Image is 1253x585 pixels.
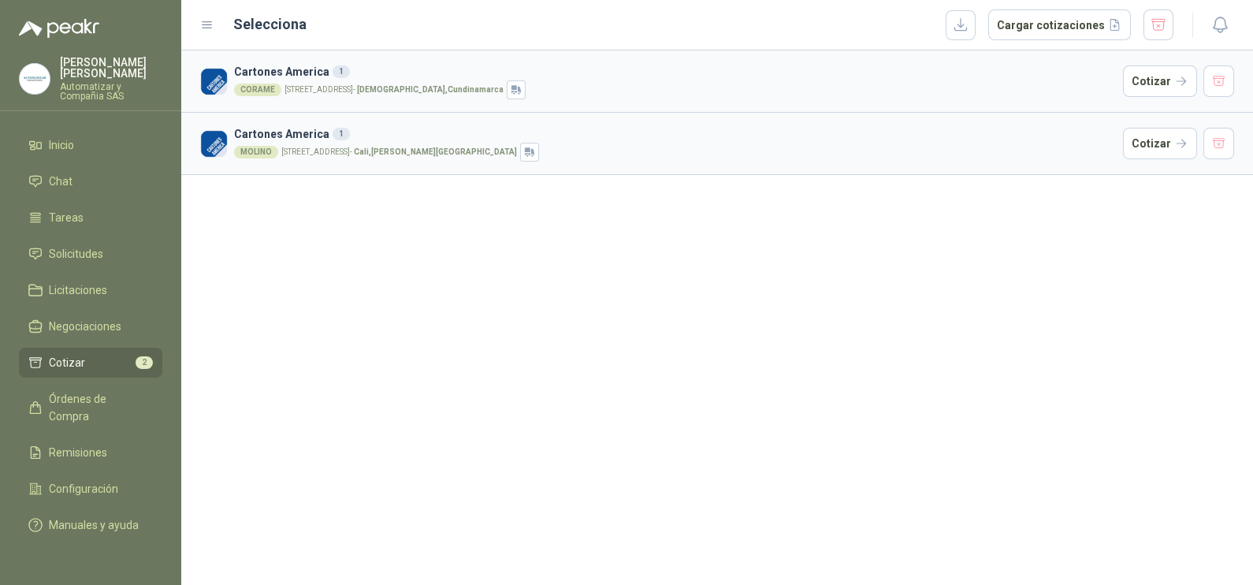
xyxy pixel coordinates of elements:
a: Órdenes de Compra [19,384,162,431]
span: Chat [49,173,73,190]
a: Tareas [19,203,162,233]
a: Solicitudes [19,239,162,269]
a: Inicio [19,130,162,160]
span: Licitaciones [49,281,107,299]
button: Cotizar [1123,65,1197,97]
a: Licitaciones [19,275,162,305]
div: CORAME [234,84,281,96]
span: Tareas [49,209,84,226]
span: Cotizar [49,354,85,371]
span: Configuración [49,480,118,497]
p: [STREET_ADDRESS] - [284,86,504,94]
a: Configuración [19,474,162,504]
p: [PERSON_NAME] [PERSON_NAME] [60,57,162,79]
div: 1 [333,65,350,78]
h2: Selecciona [233,13,307,35]
a: Manuales y ayuda [19,510,162,540]
span: Solicitudes [49,245,103,263]
button: Cargar cotizaciones [988,9,1131,41]
a: Chat [19,166,162,196]
a: Negociaciones [19,311,162,341]
span: Remisiones [49,444,107,461]
span: Negociaciones [49,318,121,335]
img: Logo peakr [19,19,99,38]
div: MOLINO [234,146,278,158]
a: Remisiones [19,438,162,468]
img: Company Logo [200,130,228,158]
button: Cotizar [1123,128,1197,159]
img: Company Logo [200,68,228,95]
span: 2 [136,356,153,369]
span: Inicio [49,136,74,154]
p: [STREET_ADDRESS] - [281,148,517,156]
span: Manuales y ayuda [49,516,139,534]
span: Órdenes de Compra [49,390,147,425]
img: Company Logo [20,64,50,94]
strong: [DEMOGRAPHIC_DATA] , Cundinamarca [357,85,504,94]
h3: Cartones America [234,63,1117,80]
strong: Cali , [PERSON_NAME][GEOGRAPHIC_DATA] [354,147,517,156]
h3: Cartones America [234,125,1117,143]
p: Automatizar y Compañia SAS [60,82,162,101]
a: Cotizar2 [19,348,162,378]
div: 1 [333,128,350,140]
